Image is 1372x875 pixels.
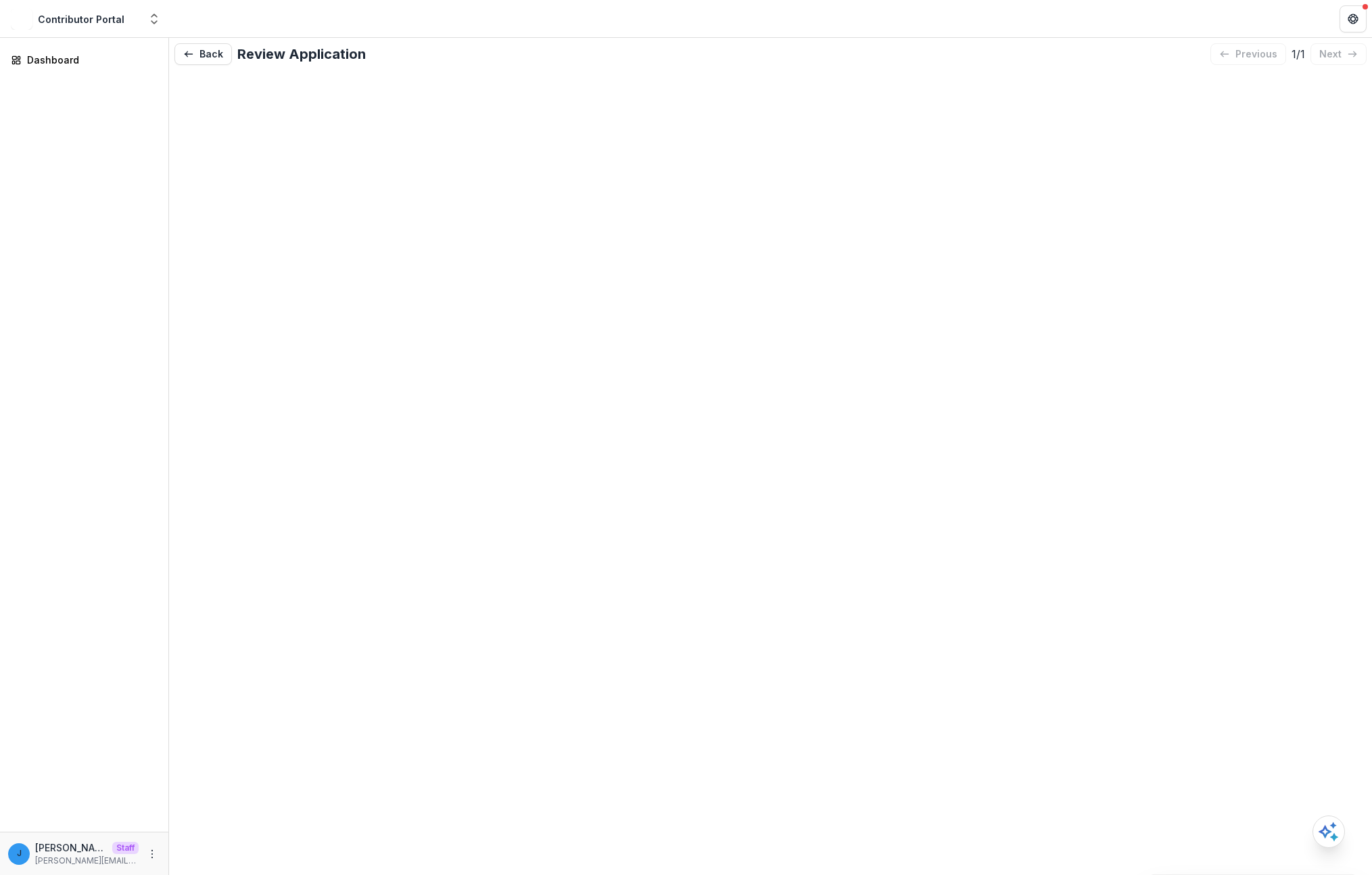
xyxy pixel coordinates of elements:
div: Dashboard [27,53,152,67]
button: Back [174,43,232,65]
p: next [1319,49,1342,60]
p: [PERSON_NAME][EMAIL_ADDRESS][DOMAIN_NAME] [35,841,107,855]
a: Dashboard [5,49,163,71]
p: 1 / 1 [1292,46,1305,62]
button: next [1310,43,1367,65]
button: previous [1210,43,1286,65]
h2: Review Application [237,46,366,62]
img: Contributor Portal [11,8,32,30]
div: jonah@trytemelio.com [17,849,22,858]
button: Get Help [1340,5,1367,32]
div: Contributor Portal [38,12,124,26]
button: More [144,846,160,862]
button: Open AI Assistant [1312,815,1345,848]
button: Open entity switcher [145,5,164,32]
p: Staff [112,842,139,854]
p: [PERSON_NAME][EMAIL_ADDRESS][DOMAIN_NAME] [35,855,139,867]
p: previous [1235,49,1277,60]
